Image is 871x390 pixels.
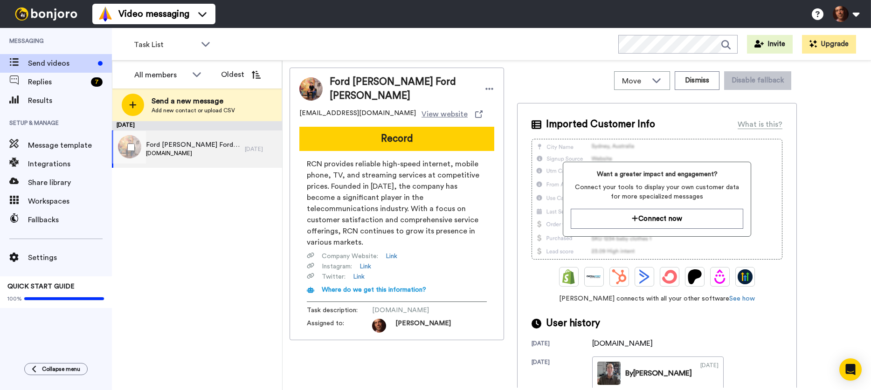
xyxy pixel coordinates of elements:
[134,39,196,50] span: Task List
[307,306,372,315] span: Task description :
[372,319,386,333] img: 12c2f1e3-bc4a-4141-8156-d94817f0c353-1575660272.jpg
[675,71,719,90] button: Dismiss
[42,365,80,373] span: Collapse menu
[592,338,653,349] div: [DOMAIN_NAME]
[372,306,461,315] span: [DOMAIN_NAME]
[422,109,483,120] a: View website
[24,363,88,375] button: Collapse menu
[532,294,782,303] span: [PERSON_NAME] connects with all your other software
[738,119,782,130] div: What is this?
[422,109,468,120] span: View website
[28,158,112,170] span: Integrations
[330,75,475,103] span: Ford [PERSON_NAME] Ford [PERSON_NAME]
[571,209,743,229] button: Connect now
[532,358,592,390] div: [DATE]
[7,283,75,290] span: QUICK START GUIDE
[146,150,240,157] span: [DOMAIN_NAME]
[687,269,702,284] img: Patreon
[359,262,371,271] a: Link
[386,252,397,261] a: Link
[587,269,601,284] img: Ontraport
[299,77,323,101] img: Image of Ford Crull Ford Crull
[28,177,112,188] span: Share library
[11,7,81,21] img: bj-logo-header-white.svg
[245,145,277,153] div: [DATE]
[98,7,113,21] img: vm-color.svg
[28,252,112,263] span: Settings
[729,295,755,302] a: See how
[395,319,451,333] span: [PERSON_NAME]
[214,65,268,84] button: Oldest
[112,121,282,130] div: [DATE]
[622,75,647,87] span: Move
[724,71,791,90] button: Disable fallback
[152,96,235,107] span: Send a new message
[322,252,378,261] span: Company Website :
[612,269,627,284] img: Hubspot
[299,109,416,120] span: [EMAIL_ADDRESS][DOMAIN_NAME]
[546,117,655,131] span: Imported Customer Info
[28,95,112,106] span: Results
[839,358,862,381] div: Open Intercom Messenger
[625,368,692,379] div: By [PERSON_NAME]
[28,140,112,151] span: Message template
[322,287,426,293] span: Where do we get this information?
[712,269,727,284] img: Drip
[532,340,592,349] div: [DATE]
[28,214,112,226] span: Fallbacks
[28,196,112,207] span: Workspaces
[91,77,103,87] div: 7
[118,7,189,21] span: Video messaging
[353,272,365,281] a: Link
[152,107,235,114] span: Add new contact or upload CSV
[637,269,652,284] img: ActiveCampaign
[28,76,87,88] span: Replies
[146,140,240,150] span: Ford [PERSON_NAME] Ford [PERSON_NAME]
[597,362,621,385] img: 0b23dcd4-565d-4432-bf92-f7f8a3eafbea-thumb.jpg
[307,158,487,248] span: RCN provides reliable high-speed internet, mobile phone, TV, and streaming services at competitiv...
[299,127,494,151] button: Record
[802,35,856,54] button: Upgrade
[738,269,753,284] img: GoHighLevel
[7,295,22,302] span: 100%
[561,269,576,284] img: Shopify
[571,170,743,179] span: Want a greater impact and engagement?
[322,272,346,281] span: Twitter :
[700,362,719,385] div: [DATE]
[322,262,352,271] span: Instagram :
[662,269,677,284] img: ConvertKit
[592,356,724,390] a: By[PERSON_NAME][DATE]
[28,58,94,69] span: Send videos
[546,316,600,330] span: User history
[571,183,743,201] span: Connect your tools to display your own customer data for more specialized messages
[307,319,372,333] span: Assigned to:
[747,35,793,54] button: Invite
[134,69,187,81] div: All members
